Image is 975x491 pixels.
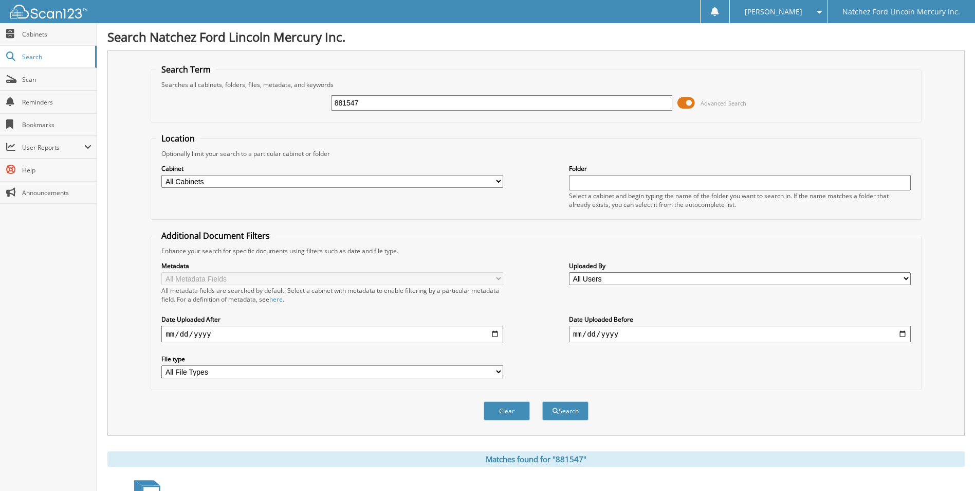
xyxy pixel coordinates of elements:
h1: Search Natchez Ford Lincoln Mercury Inc. [107,28,965,45]
span: Natchez Ford Lincoln Mercury Inc. [842,9,960,15]
div: Searches all cabinets, folders, files, metadata, and keywords [156,80,915,89]
span: Cabinets [22,30,91,39]
label: Metadata [161,261,503,270]
label: Date Uploaded After [161,315,503,324]
button: Search [542,401,588,420]
legend: Additional Document Filters [156,230,275,241]
span: User Reports [22,143,84,152]
input: start [161,326,503,342]
a: here [269,295,283,304]
img: scan123-logo-white.svg [10,5,87,19]
span: Search [22,52,90,61]
input: end [569,326,911,342]
span: Scan [22,75,91,84]
div: Enhance your search for specific documents using filters such as date and file type. [156,247,915,255]
legend: Search Term [156,64,216,75]
button: Clear [484,401,530,420]
div: Select a cabinet and begin typing the name of the folder you want to search in. If the name match... [569,191,911,209]
span: [PERSON_NAME] [745,9,802,15]
div: All metadata fields are searched by default. Select a cabinet with metadata to enable filtering b... [161,286,503,304]
span: Help [22,166,91,174]
span: Reminders [22,98,91,107]
div: Matches found for "881547" [107,451,965,467]
div: Optionally limit your search to a particular cabinet or folder [156,149,915,158]
label: Date Uploaded Before [569,315,911,324]
legend: Location [156,133,200,144]
span: Advanced Search [701,99,746,107]
label: Cabinet [161,164,503,173]
span: Bookmarks [22,120,91,129]
span: Announcements [22,188,91,197]
label: Folder [569,164,911,173]
label: File type [161,355,503,363]
label: Uploaded By [569,261,911,270]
